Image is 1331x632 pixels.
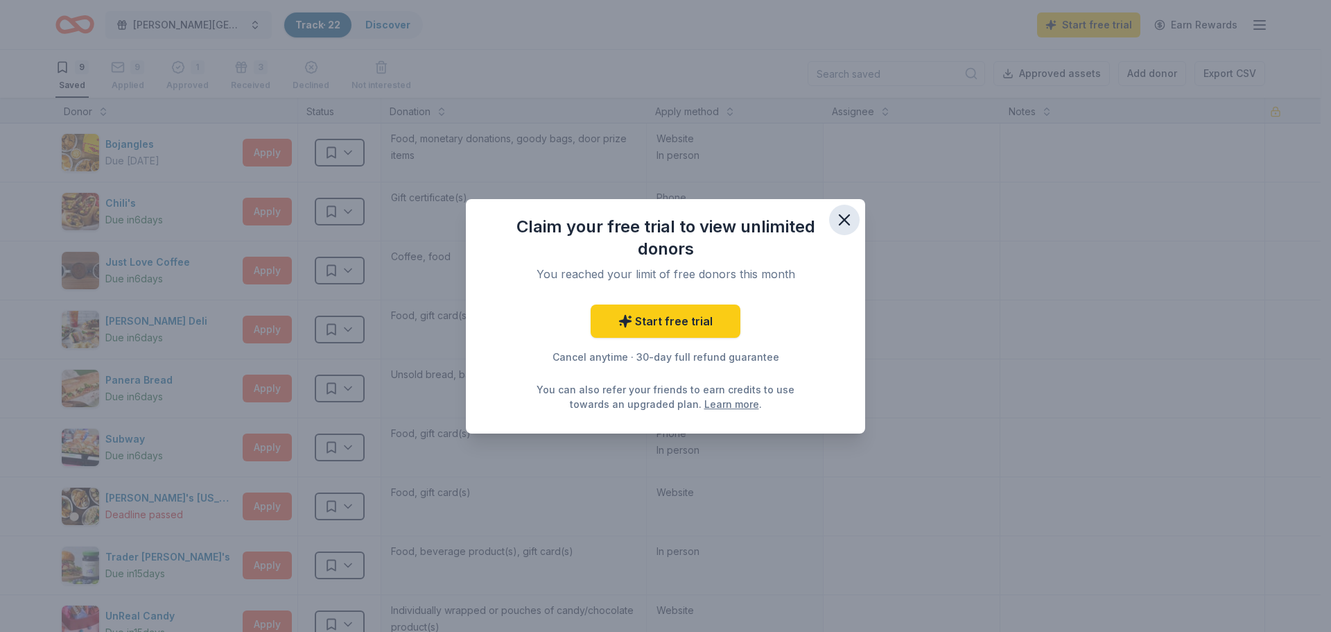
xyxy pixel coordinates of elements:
[494,349,837,366] div: Cancel anytime · 30-day full refund guarantee
[510,266,821,282] div: You reached your limit of free donors this month
[494,216,837,260] div: Claim your free trial to view unlimited donors
[532,382,799,411] div: You can also refer your friends to earn credits to use towards an upgraded plan. .
[591,305,740,338] a: Start free trial
[704,397,759,411] a: Learn more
